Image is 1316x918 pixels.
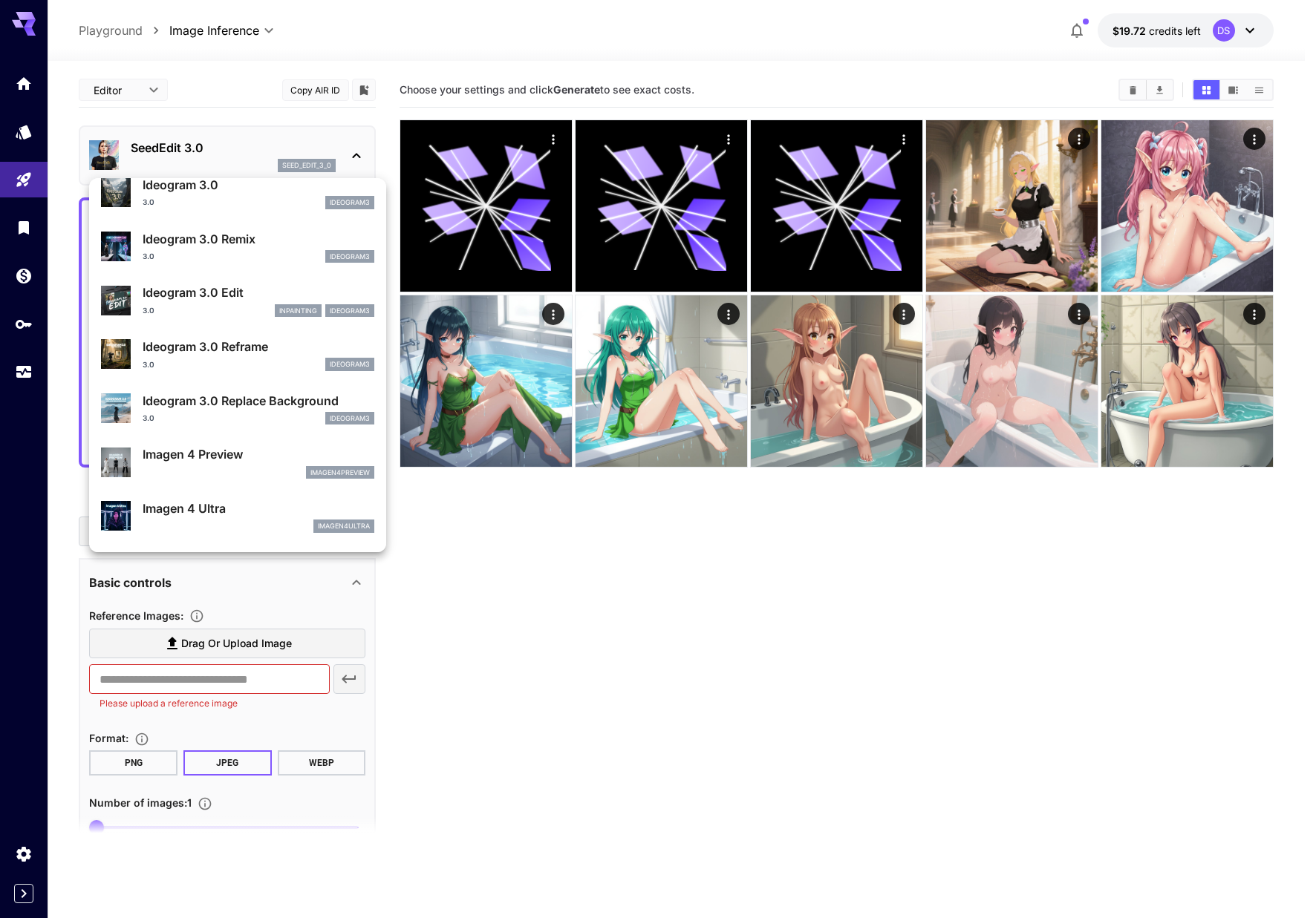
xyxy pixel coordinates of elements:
[143,359,154,370] p: 3.0
[143,338,374,355] p: Ideogram 3.0 Reframe
[330,306,370,316] p: ideogram3
[330,252,370,262] p: ideogram3
[318,521,370,531] p: imagen4ultra
[143,283,374,301] p: Ideogram 3.0 Edit
[143,251,154,262] p: 3.0
[330,197,370,208] p: ideogram3
[143,413,154,424] p: 3.0
[101,494,374,539] div: Imagen 4 Ultraimagen4ultra
[330,413,370,424] p: ideogram3
[310,468,370,478] p: imagen4preview
[101,439,374,485] div: Imagen 4 Previewimagen4preview
[330,359,370,370] p: ideogram3
[101,278,374,323] div: Ideogram 3.0 Edit3.0inpaintingideogram3
[143,392,374,410] p: Ideogram 3.0 Replace Background
[143,499,374,517] p: Imagen 4 Ultra
[101,386,374,431] div: Ideogram 3.0 Replace Background3.0ideogram3
[279,306,317,316] p: inpainting
[143,305,154,316] p: 3.0
[143,445,374,463] p: Imagen 4 Preview
[143,197,154,208] p: 3.0
[143,176,374,194] p: Ideogram 3.0
[101,170,374,215] div: Ideogram 3.03.0ideogram3
[143,230,374,248] p: Ideogram 3.0 Remix
[101,224,374,269] div: Ideogram 3.0 Remix3.0ideogram3
[101,332,374,377] div: Ideogram 3.0 Reframe3.0ideogram3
